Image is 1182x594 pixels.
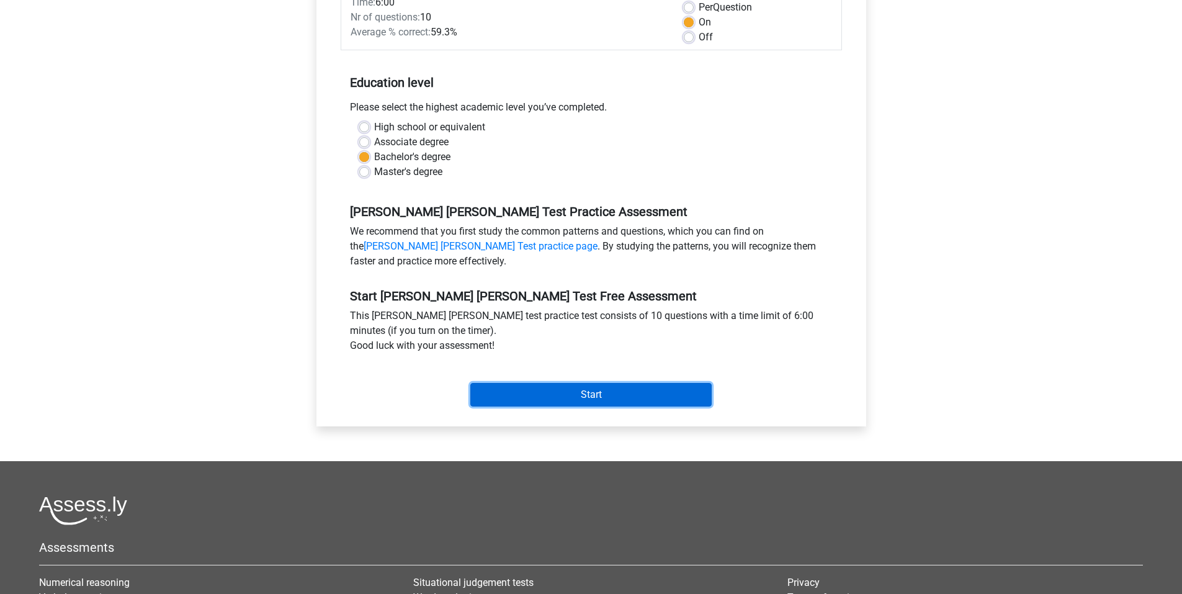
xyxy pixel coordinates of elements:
div: Please select the highest academic level you’ve completed. [341,100,842,120]
a: [PERSON_NAME] [PERSON_NAME] Test practice page [364,240,598,252]
label: On [699,15,711,30]
a: Numerical reasoning [39,577,130,588]
input: Start [470,383,712,407]
label: Master's degree [374,164,442,179]
h5: Assessments [39,540,1143,555]
h5: [PERSON_NAME] [PERSON_NAME] Test Practice Assessment [350,204,833,219]
a: Situational judgement tests [413,577,534,588]
label: Off [699,30,713,45]
div: 10 [341,10,674,25]
h5: Education level [350,70,833,95]
label: Associate degree [374,135,449,150]
div: This [PERSON_NAME] [PERSON_NAME] test practice test consists of 10 questions with a time limit of... [341,308,842,358]
div: 59.3% [341,25,674,40]
span: Average % correct: [351,26,431,38]
img: Assessly logo [39,496,127,525]
div: We recommend that you first study the common patterns and questions, which you can find on the . ... [341,224,842,274]
span: Nr of questions: [351,11,420,23]
label: High school or equivalent [374,120,485,135]
a: Privacy [787,577,820,588]
h5: Start [PERSON_NAME] [PERSON_NAME] Test Free Assessment [350,289,833,304]
span: Per [699,1,713,13]
label: Bachelor's degree [374,150,450,164]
